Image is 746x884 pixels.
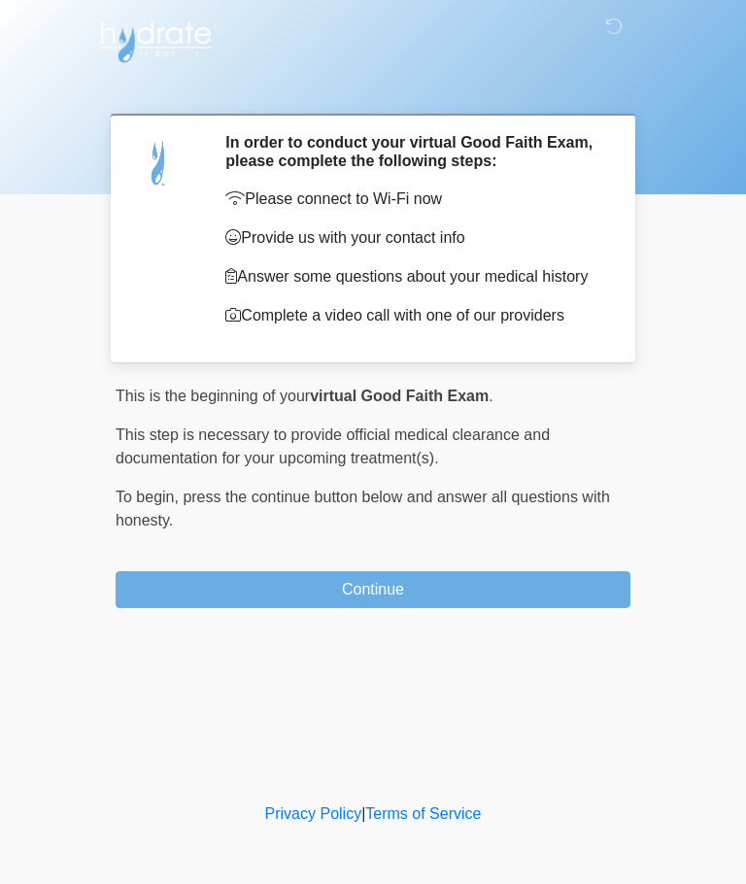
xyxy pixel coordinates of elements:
[96,15,215,64] img: Hydrate IV Bar - Arcadia Logo
[310,388,489,404] strong: virtual Good Faith Exam
[361,805,365,822] a: |
[116,489,610,528] span: press the continue button below and answer all questions with honesty.
[116,489,183,505] span: To begin,
[265,805,362,822] a: Privacy Policy
[101,70,645,106] h1: ‎ ‎ ‎ ‎
[225,226,601,250] p: Provide us with your contact info
[225,304,601,327] p: Complete a video call with one of our providers
[489,388,492,404] span: .
[365,805,481,822] a: Terms of Service
[130,133,188,191] img: Agent Avatar
[116,388,310,404] span: This is the beginning of your
[225,265,601,289] p: Answer some questions about your medical history
[116,571,630,608] button: Continue
[225,187,601,211] p: Please connect to Wi-Fi now
[116,426,550,466] span: This step is necessary to provide official medical clearance and documentation for your upcoming ...
[225,133,601,170] h2: In order to conduct your virtual Good Faith Exam, please complete the following steps:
